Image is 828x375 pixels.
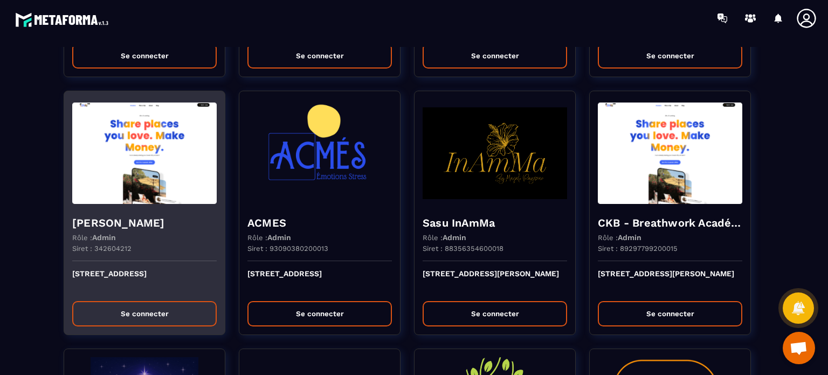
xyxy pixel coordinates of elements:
[423,43,567,69] button: Se connecter
[72,301,217,326] button: Se connecter
[598,233,641,242] p: Rôle :
[15,10,112,30] img: logo
[72,215,217,230] h4: [PERSON_NAME]
[72,233,116,242] p: Rôle :
[72,99,217,207] img: funnel-background
[423,99,567,207] img: funnel-background
[598,215,742,230] h4: CKB - Breathwork Académie
[92,233,116,242] span: Admin
[423,244,503,253] p: Siret : 88356354600018
[598,301,742,326] button: Se connecter
[247,244,328,253] p: Siret : 93090380200013
[247,269,392,293] p: [STREET_ADDRESS]
[423,269,567,293] p: [STREET_ADDRESS][PERSON_NAME]
[598,43,742,69] button: Se connecter
[72,269,217,293] p: [STREET_ADDRESS]
[423,215,567,230] h4: Sasu InAmMa
[247,233,291,242] p: Rôle :
[267,233,291,242] span: Admin
[423,233,466,242] p: Rôle :
[443,233,466,242] span: Admin
[598,99,742,207] img: funnel-background
[598,269,742,293] p: [STREET_ADDRESS][PERSON_NAME]
[423,301,567,326] button: Se connecter
[247,99,392,207] img: funnel-background
[247,301,392,326] button: Se connecter
[598,244,678,253] p: Siret : 89297799200015
[247,43,392,69] button: Se connecter
[72,43,217,69] button: Se connecter
[247,215,392,230] h4: ACMES
[783,332,815,364] div: Ouvrir le chat
[72,244,132,253] p: Siret : 342604212
[618,233,641,242] span: Admin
